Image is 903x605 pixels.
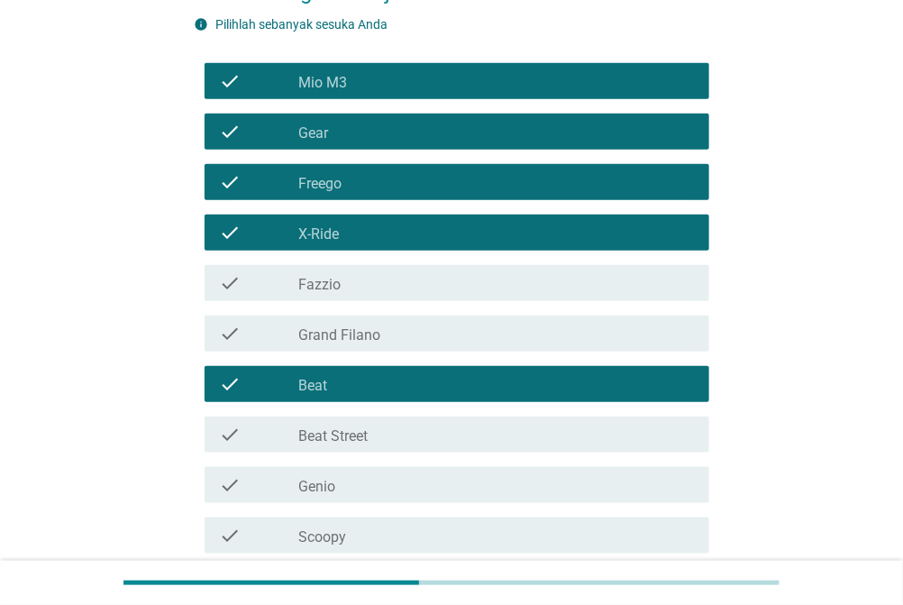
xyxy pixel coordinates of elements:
[219,373,241,395] i: check
[298,124,328,142] label: Gear
[215,17,388,32] label: Pilihlah sebanyak sesuka Anda
[298,276,341,294] label: Fazzio
[219,272,241,294] i: check
[194,17,208,32] i: info
[298,377,327,395] label: Beat
[219,70,241,92] i: check
[219,323,241,344] i: check
[219,525,241,546] i: check
[219,171,241,193] i: check
[219,222,241,243] i: check
[298,478,335,496] label: Genio
[298,175,342,193] label: Freego
[219,474,241,496] i: check
[219,121,241,142] i: check
[298,326,380,344] label: Grand Filano
[298,427,368,445] label: Beat Street
[298,225,339,243] label: X-Ride
[219,424,241,445] i: check
[298,528,346,546] label: Scoopy
[298,74,347,92] label: Mio M3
